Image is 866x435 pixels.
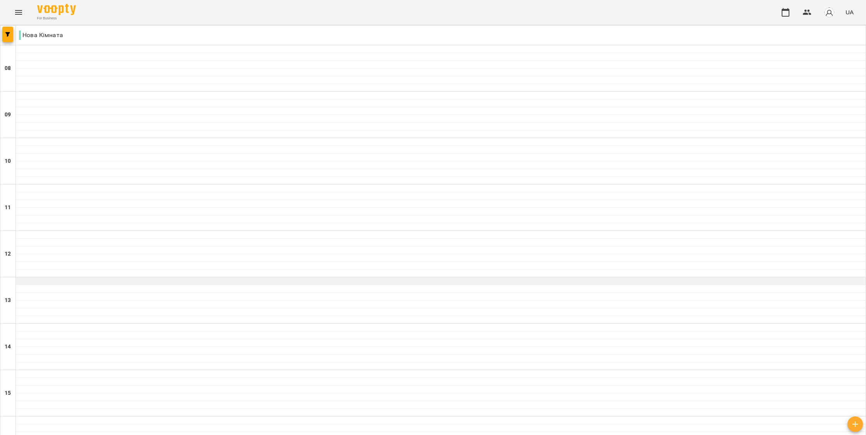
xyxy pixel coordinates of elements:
[5,296,11,305] h6: 13
[842,5,857,19] button: UA
[5,111,11,119] h6: 09
[5,64,11,73] h6: 08
[824,7,835,18] img: avatar_s.png
[5,157,11,165] h6: 10
[37,4,76,15] img: Voopty Logo
[19,31,63,40] p: Нова Кімната
[5,343,11,351] h6: 14
[9,3,28,22] button: Menu
[37,16,76,21] span: For Business
[5,389,11,397] h6: 15
[5,250,11,258] h6: 12
[847,416,863,432] button: Створити урок
[845,8,854,16] span: UA
[5,203,11,212] h6: 11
